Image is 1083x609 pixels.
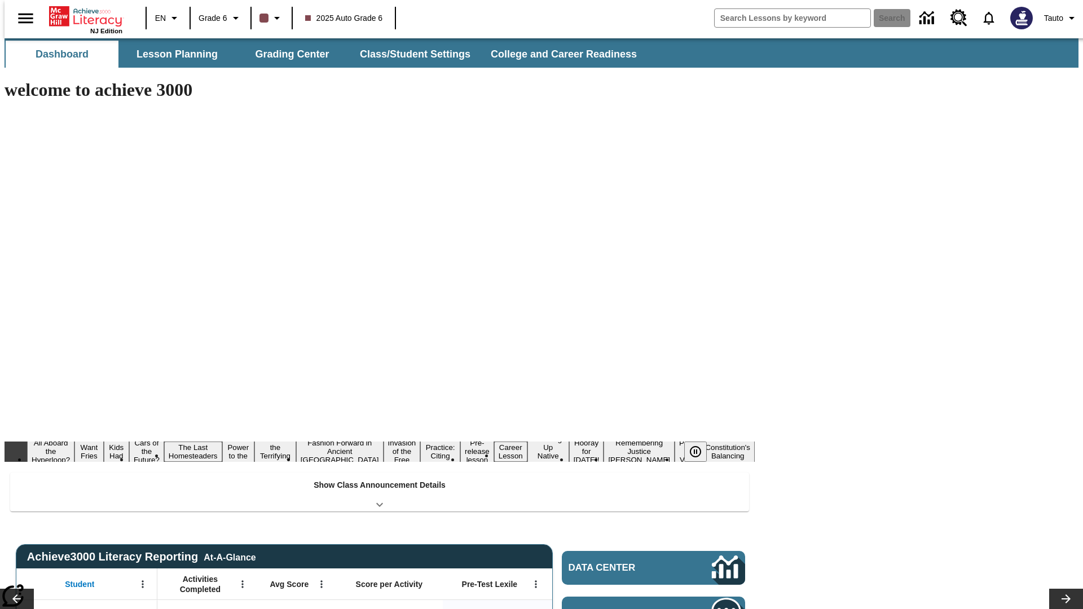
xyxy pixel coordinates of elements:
button: Profile/Settings [1040,8,1083,28]
button: Grade: Grade 6, Select a grade [194,8,247,28]
span: Pre-Test Lexile [462,579,518,589]
button: Slide 4 Cars of the Future? [129,437,164,466]
div: Pause [684,442,718,462]
a: Data Center [913,3,944,34]
button: Slide 7 Attack of the Terrifying Tomatoes [254,433,296,470]
button: College and Career Readiness [482,41,646,68]
button: Grading Center [236,41,349,68]
button: Slide 12 Career Lesson [494,442,527,462]
span: Achieve3000 Literacy Reporting [27,550,256,563]
span: EN [155,12,166,24]
h1: welcome to achieve 3000 [5,80,755,100]
button: Select a new avatar [1003,3,1040,33]
button: Slide 2 Do You Want Fries With That? [74,425,103,479]
span: Grade 6 [199,12,227,24]
span: NJ Edition [90,28,122,34]
button: Open side menu [9,2,42,35]
button: Open Menu [134,576,151,593]
a: Resource Center, Will open in new tab [944,3,974,33]
button: Class color is dark brown. Change class color [255,8,288,28]
span: Score per Activity [356,579,423,589]
button: Slide 16 Point of View [675,437,701,466]
button: Dashboard [6,41,118,68]
a: Home [49,5,122,28]
div: SubNavbar [5,38,1078,68]
button: Pause [684,442,707,462]
button: Slide 14 Hooray for Constitution Day! [569,437,604,466]
button: Slide 11 Pre-release lesson [460,437,494,466]
button: Lesson Planning [121,41,234,68]
button: Language: EN, Select a language [150,8,186,28]
button: Slide 5 The Last Homesteaders [164,442,222,462]
div: At-A-Glance [204,550,256,563]
button: Open Menu [527,576,544,593]
span: Activities Completed [163,574,237,594]
span: Student [65,579,94,589]
input: search field [715,9,870,27]
div: SubNavbar [5,41,647,68]
img: Avatar [1010,7,1033,29]
button: Slide 3 Dirty Jobs Kids Had To Do [104,425,129,479]
a: Notifications [974,3,1003,33]
button: Open Menu [313,576,330,593]
button: Open Menu [234,576,251,593]
a: Data Center [562,551,745,585]
button: Class/Student Settings [351,41,479,68]
div: Show Class Announcement Details [10,473,749,511]
button: Slide 10 Mixed Practice: Citing Evidence [420,433,460,470]
span: Avg Score [270,579,309,589]
span: Tauto [1044,12,1063,24]
span: 2025 Auto Grade 6 [305,12,383,24]
div: Home [49,4,122,34]
button: Slide 8 Fashion Forward in Ancient Rome [296,437,384,466]
button: Slide 17 The Constitution's Balancing Act [701,433,755,470]
button: Slide 9 The Invasion of the Free CD [384,429,421,474]
span: Data Center [569,562,674,573]
button: Slide 6 Solar Power to the People [222,433,255,470]
button: Slide 13 Cooking Up Native Traditions [527,433,569,470]
p: Show Class Announcement Details [314,479,446,491]
button: Slide 15 Remembering Justice O'Connor [604,437,675,466]
button: Lesson carousel, Next [1049,589,1083,609]
button: Slide 1 All Aboard the Hyperloop? [27,437,74,466]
